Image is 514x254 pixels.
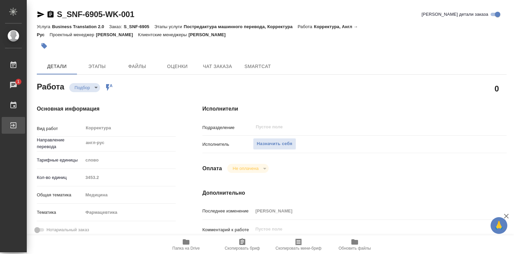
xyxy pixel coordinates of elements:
[37,39,52,53] button: Добавить тэг
[202,208,253,214] p: Последнее изменение
[214,235,270,254] button: Скопировать бриф
[37,209,83,216] p: Тематика
[275,246,321,251] span: Скопировать мини-бриф
[57,10,134,19] a: S_SNF-6905-WK-001
[255,123,465,131] input: Пустое поле
[201,62,234,71] span: Чат заказа
[37,10,45,18] button: Скопировать ссылку для ЯМессенджера
[172,246,200,251] span: Папка на Drive
[202,165,222,173] h4: Оплата
[422,11,488,18] span: [PERSON_NAME] детали заказа
[202,141,253,148] p: Исполнитель
[37,24,52,29] p: Услуга
[47,10,55,18] button: Скопировать ссылку
[96,32,138,37] p: [PERSON_NAME]
[493,218,505,233] span: 🙏
[491,217,507,234] button: 🙏
[495,83,499,94] h2: 0
[52,24,109,29] p: Business Translation 2.0
[13,78,23,85] span: 1
[83,207,175,218] div: Фармацевтика
[69,83,100,92] div: Подбор
[270,235,327,254] button: Скопировать мини-бриф
[2,77,25,93] a: 1
[231,166,260,171] button: Не оплачена
[158,235,214,254] button: Папка на Drive
[73,85,92,90] button: Подбор
[41,62,73,71] span: Детали
[227,164,268,173] div: Подбор
[37,137,83,150] p: Направление перевода
[109,24,123,29] p: Заказ:
[297,24,314,29] p: Работа
[202,189,507,197] h4: Дополнительно
[50,32,96,37] p: Проектный менеджер
[37,105,176,113] h4: Основная информация
[202,105,507,113] h4: Исполнители
[242,62,274,71] span: SmartCat
[121,62,153,71] span: Файлы
[188,32,231,37] p: [PERSON_NAME]
[37,192,83,198] p: Общая тематика
[154,24,184,29] p: Этапы услуги
[327,235,383,254] button: Обновить файлы
[161,62,193,71] span: Оценки
[202,227,253,233] p: Комментарий к работе
[47,227,89,233] span: Нотариальный заказ
[37,125,83,132] p: Вид работ
[37,157,83,164] p: Тарифные единицы
[37,174,83,181] p: Кол-во единиц
[202,124,253,131] p: Подразделение
[83,154,175,166] div: слово
[253,206,481,216] input: Пустое поле
[138,32,189,37] p: Клиентские менеджеры
[257,140,292,148] span: Назначить себя
[83,189,175,201] div: Медицина
[339,246,371,251] span: Обновить файлы
[184,24,297,29] p: Постредактура машинного перевода, Корректура
[253,138,296,150] button: Назначить себя
[81,62,113,71] span: Этапы
[124,24,155,29] p: S_SNF-6905
[83,173,175,182] input: Пустое поле
[225,246,260,251] span: Скопировать бриф
[37,80,64,92] h2: Работа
